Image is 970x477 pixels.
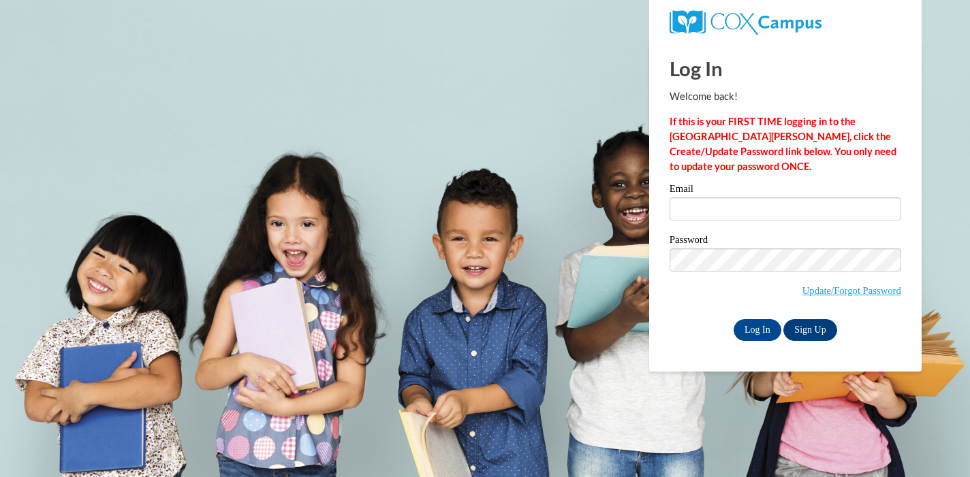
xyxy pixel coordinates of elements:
[670,116,896,172] strong: If this is your FIRST TIME logging in to the [GEOGRAPHIC_DATA][PERSON_NAME], click the Create/Upd...
[802,285,901,296] a: Update/Forgot Password
[670,16,822,27] a: COX Campus
[783,319,836,341] a: Sign Up
[670,89,901,104] p: Welcome back!
[670,184,901,197] label: Email
[670,54,901,82] h1: Log In
[734,319,781,341] input: Log In
[670,10,822,35] img: COX Campus
[670,235,901,248] label: Password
